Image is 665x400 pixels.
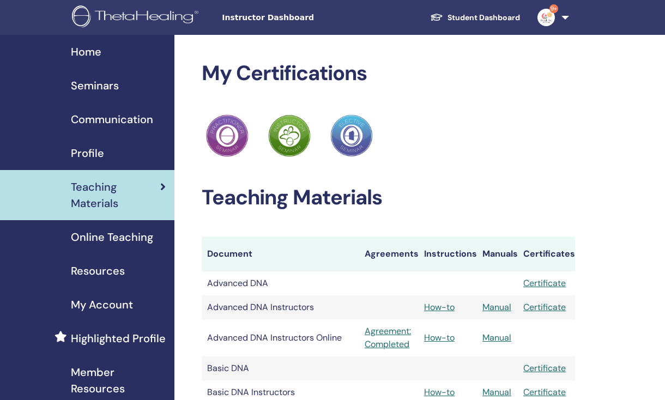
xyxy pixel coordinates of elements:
a: Student Dashboard [421,8,529,28]
td: Advanced DNA Instructors [202,295,359,319]
h2: My Certifications [202,61,575,86]
th: Manuals [477,237,518,271]
span: Seminars [71,77,119,94]
img: Practitioner [268,114,311,157]
span: Teaching Materials [71,179,160,211]
a: Certificate [523,386,566,398]
span: 9+ [549,4,558,13]
span: Member Resources [71,364,166,397]
img: Practitioner [206,114,249,157]
span: Resources [71,263,125,279]
img: graduation-cap-white.svg [430,13,443,22]
img: logo.png [72,5,202,30]
a: How-to [424,332,455,343]
a: Certificate [523,277,566,289]
span: Instructor Dashboard [222,12,385,23]
h2: Teaching Materials [202,185,575,210]
img: default.jpg [537,9,555,26]
a: Certificate [523,362,566,374]
a: Certificate [523,301,566,313]
a: Manual [482,332,511,343]
span: My Account [71,296,133,313]
th: Certificates [518,237,575,271]
th: Agreements [359,237,419,271]
td: Advanced DNA Instructors Online [202,319,359,356]
span: Highlighted Profile [71,330,166,347]
a: Manual [482,301,511,313]
span: Home [71,44,101,60]
span: Online Teaching [71,229,153,245]
a: Agreement: Completed [365,325,413,351]
td: Advanced DNA [202,271,359,295]
th: Instructions [419,237,477,271]
a: How-to [424,301,455,313]
a: How-to [424,386,455,398]
span: Profile [71,145,104,161]
td: Basic DNA [202,356,359,380]
img: Practitioner [330,114,373,157]
a: Manual [482,386,511,398]
th: Document [202,237,359,271]
span: Communication [71,111,153,128]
